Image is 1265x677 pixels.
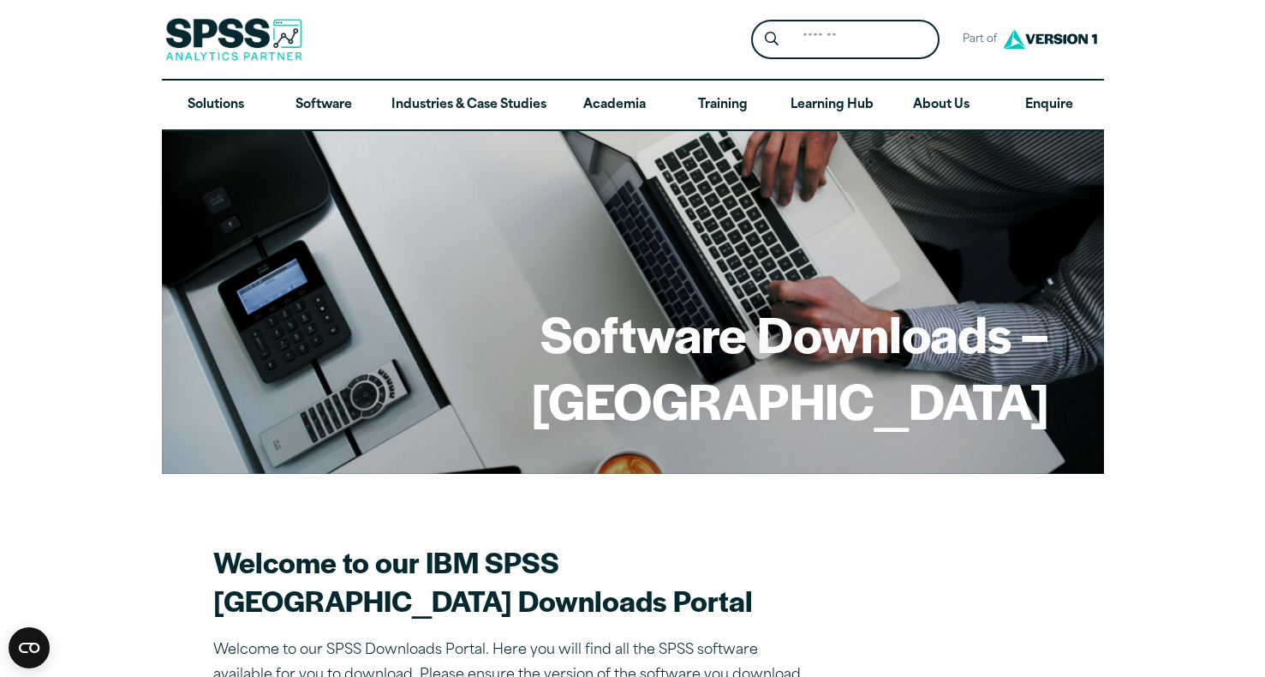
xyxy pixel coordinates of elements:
a: Training [668,81,776,130]
h2: Welcome to our IBM SPSS [GEOGRAPHIC_DATA] Downloads Portal [213,542,813,620]
h1: Software Downloads – [GEOGRAPHIC_DATA] [217,300,1049,433]
img: Version1 Logo [999,23,1101,55]
a: About Us [887,81,995,130]
nav: Desktop version of site main menu [162,81,1104,130]
form: Site Header Search Form [751,20,940,60]
button: Open CMP widget [9,627,50,668]
a: Industries & Case Studies [378,81,560,130]
button: Search magnifying glass icon [755,24,787,56]
a: Software [270,81,378,130]
a: Academia [560,81,668,130]
a: Learning Hub [777,81,887,130]
a: Solutions [162,81,270,130]
a: Enquire [995,81,1103,130]
img: SPSS Analytics Partner [165,18,302,61]
span: Part of [953,27,999,52]
svg: Search magnifying glass icon [765,32,779,46]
